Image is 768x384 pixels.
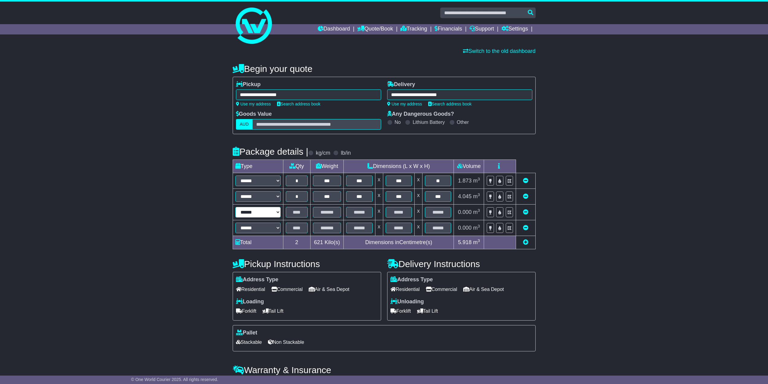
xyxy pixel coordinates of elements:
label: AUD [236,119,253,130]
label: Address Type [236,276,279,283]
span: © One World Courier 2025. All rights reserved. [131,377,218,382]
label: Address Type [390,276,433,283]
td: Total [233,236,283,249]
sup: 3 [478,238,480,243]
span: Non Stackable [268,337,304,347]
label: Any Dangerous Goods? [387,111,454,118]
span: Residential [236,285,265,294]
h4: Package details | [233,147,308,157]
label: No [395,119,401,125]
a: Dashboard [318,24,350,34]
td: Volume [454,160,484,173]
td: x [375,205,383,220]
span: 0.000 [458,225,472,231]
a: Remove this item [523,209,528,215]
span: m [473,225,480,231]
label: Pickup [236,81,261,88]
a: Settings [502,24,528,34]
label: Loading [236,298,264,305]
td: x [414,189,422,205]
h4: Warranty & Insurance [233,365,536,375]
span: Forklift [390,306,411,316]
sup: 3 [478,208,480,213]
a: Switch to the old dashboard [463,48,535,54]
sup: 3 [478,192,480,197]
label: lb/in [341,150,351,157]
a: Add new item [523,239,528,245]
a: Tracking [400,24,427,34]
span: Tail Lift [263,306,284,316]
td: x [375,189,383,205]
label: Pallet [236,330,257,336]
span: 4.045 [458,193,472,199]
span: Commercial [271,285,303,294]
span: 0.000 [458,209,472,215]
span: Stackable [236,337,262,347]
h4: Delivery Instructions [387,259,536,269]
td: x [414,205,422,220]
span: m [473,193,480,199]
td: x [414,220,422,236]
span: Forklift [236,306,257,316]
a: Search address book [277,102,320,106]
label: Other [457,119,469,125]
a: Search address book [428,102,472,106]
sup: 3 [478,224,480,228]
td: x [375,220,383,236]
td: Weight [311,160,344,173]
td: Dimensions in Centimetre(s) [344,236,454,249]
span: m [473,239,480,245]
td: 2 [283,236,311,249]
td: Type [233,160,283,173]
span: m [473,209,480,215]
h4: Pickup Instructions [233,259,381,269]
label: Lithium Battery [413,119,445,125]
a: Financials [435,24,462,34]
a: Use my address [236,102,271,106]
span: 5.918 [458,239,472,245]
sup: 3 [478,177,480,181]
td: x [375,173,383,189]
td: x [414,173,422,189]
a: Remove this item [523,178,528,184]
span: 1.873 [458,178,472,184]
span: Tail Lift [417,306,438,316]
a: Remove this item [523,193,528,199]
h4: Begin your quote [233,64,536,74]
td: Dimensions (L x W x H) [344,160,454,173]
a: Support [470,24,494,34]
a: Use my address [387,102,422,106]
span: Residential [390,285,420,294]
span: Commercial [426,285,457,294]
label: Goods Value [236,111,272,118]
label: Unloading [390,298,424,305]
a: Remove this item [523,225,528,231]
span: Air & Sea Depot [463,285,504,294]
span: 621 [314,239,323,245]
span: m [473,178,480,184]
a: Quote/Book [357,24,393,34]
label: kg/cm [316,150,330,157]
span: Air & Sea Depot [309,285,349,294]
label: Delivery [387,81,415,88]
td: Qty [283,160,311,173]
td: Kilo(s) [311,236,344,249]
